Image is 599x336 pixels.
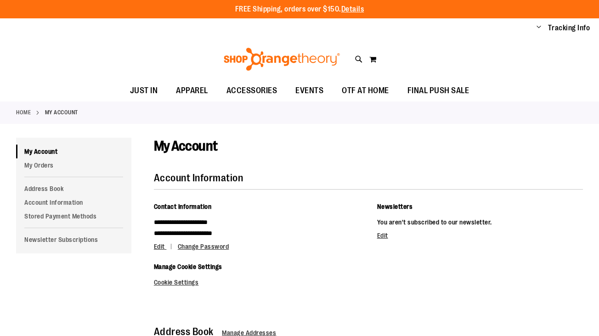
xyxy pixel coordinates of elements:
[548,23,590,33] a: Tracking Info
[154,279,199,286] a: Cookie Settings
[154,203,212,210] span: Contact Information
[377,232,388,239] a: Edit
[178,243,229,250] a: Change Password
[341,5,364,13] a: Details
[16,145,131,158] a: My Account
[154,263,222,270] span: Manage Cookie Settings
[377,217,583,228] p: You aren't subscribed to our newsletter.
[295,80,323,101] span: EVENTS
[217,80,287,101] a: ACCESSORIES
[16,209,131,223] a: Stored Payment Methods
[537,23,541,33] button: Account menu
[333,80,398,101] a: OTF AT HOME
[121,80,167,101] a: JUST IN
[16,108,31,117] a: Home
[226,80,277,101] span: ACCESSORIES
[222,48,341,71] img: Shop Orangetheory
[16,158,131,172] a: My Orders
[286,80,333,101] a: EVENTS
[154,243,165,250] span: Edit
[342,80,389,101] span: OTF AT HOME
[45,108,78,117] strong: My Account
[16,182,131,196] a: Address Book
[167,80,217,101] a: APPAREL
[154,243,176,250] a: Edit
[130,80,158,101] span: JUST IN
[16,196,131,209] a: Account Information
[398,80,479,101] a: FINAL PUSH SALE
[377,203,413,210] span: Newsletters
[176,80,208,101] span: APPAREL
[16,233,131,246] a: Newsletter Subscriptions
[235,4,364,15] p: FREE Shipping, orders over $150.
[407,80,469,101] span: FINAL PUSH SALE
[154,138,218,154] span: My Account
[154,172,243,184] strong: Account Information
